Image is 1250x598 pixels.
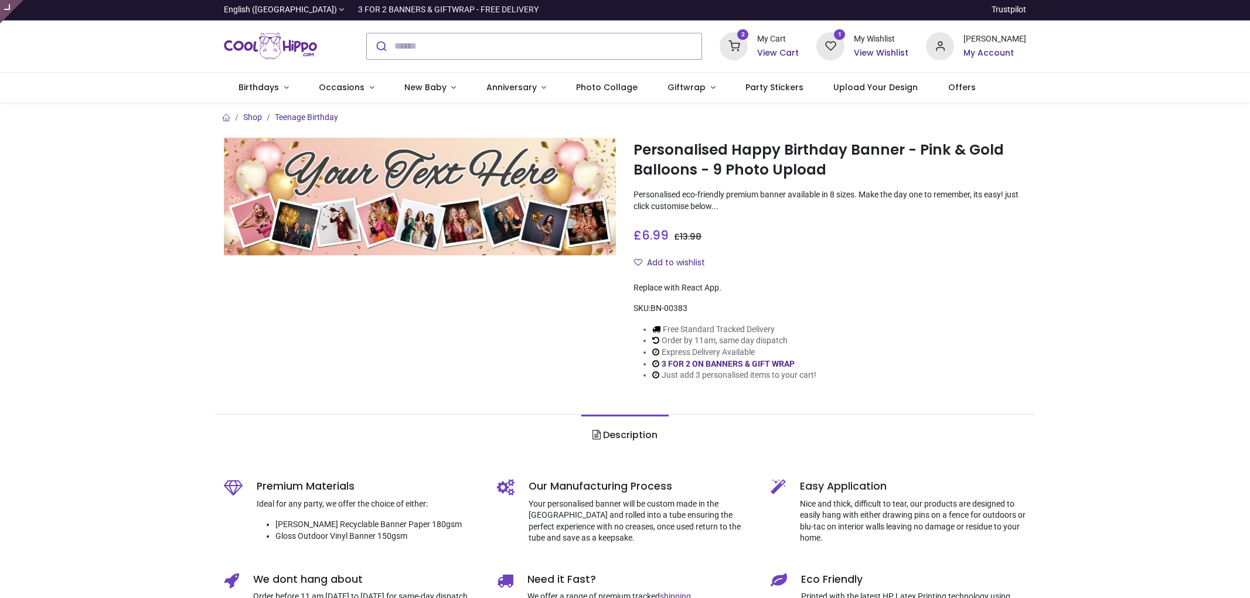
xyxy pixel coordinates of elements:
span: 13.98 [680,231,701,242]
p: Ideal for any party, we offer the choice of either: [257,498,480,510]
sup: 1 [834,29,845,40]
a: Teenage Birthday [275,112,338,122]
h5: We dont hang about [253,572,480,587]
h1: Personalised Happy Birthday Banner - Pink & Gold Balloons - 9 Photo Upload [633,140,1026,180]
span: Anniversary [486,81,537,93]
span: New Baby [404,81,447,93]
a: Birthdays [224,73,304,103]
a: 1 [816,40,844,50]
a: Trustpilot [992,4,1026,16]
p: Your personalised banner will be custom made in the [GEOGRAPHIC_DATA] and rolled into a tube ensu... [529,498,753,544]
a: My Account [963,47,1026,59]
span: BN-00383 [650,303,687,313]
h5: Premium Materials [257,479,480,494]
li: Order by 11am, same day dispatch [652,335,816,347]
h5: Easy Application [800,479,1027,494]
a: Logo of Cool Hippo [224,30,318,63]
div: [PERSON_NAME] [963,33,1026,45]
p: Personalised eco-friendly premium banner available in 8 sizes. Make the day one to remember, its ... [633,189,1026,212]
h5: Eco Friendly [801,572,1027,587]
span: Offers [948,81,976,93]
a: 2 [720,40,748,50]
span: Occasions [319,81,365,93]
a: Description [581,415,669,456]
a: Shop [243,112,262,122]
span: Photo Collage [576,81,638,93]
li: Free Standard Tracked Delivery [652,324,816,336]
img: Cool Hippo [224,30,318,63]
a: View Cart [757,47,799,59]
img: Personalised Happy Birthday Banner - Pink & Gold Balloons - 9 Photo Upload [224,138,617,255]
div: My Wishlist [854,33,908,45]
button: Add to wishlistAdd to wishlist [633,253,715,273]
button: Submit [367,33,394,59]
h5: Need it Fast? [527,572,753,587]
a: English ([GEOGRAPHIC_DATA]) [224,4,345,16]
div: 3 FOR 2 BANNERS & GIFTWRAP - FREE DELIVERY [358,4,539,16]
span: £ [633,227,669,244]
li: Just add 3 personalised items to your cart! [652,370,816,381]
li: [PERSON_NAME] Recyclable Banner Paper 180gsm [275,519,480,531]
a: Anniversary [471,73,561,103]
span: Birthdays [239,81,279,93]
span: Giftwrap [667,81,706,93]
span: Upload Your Design [833,81,918,93]
p: Nice and thick, difficult to tear, our products are designed to easily hang with either drawing p... [800,498,1027,544]
div: Replace with React App. [633,282,1026,294]
span: Party Stickers [745,81,803,93]
li: Express Delivery Available [652,347,816,358]
a: Occasions [304,73,389,103]
a: 3 FOR 2 ON BANNERS & GIFT WRAP [662,359,795,368]
h5: Our Manufacturing Process [529,479,753,494]
a: Giftwrap [653,73,731,103]
a: New Baby [389,73,471,103]
sup: 2 [737,29,748,40]
span: 6.99 [642,227,669,244]
div: SKU: [633,303,1026,315]
i: Add to wishlist [634,258,642,266]
span: £ [674,231,701,242]
div: My Cart [757,33,799,45]
li: Gloss Outdoor Vinyl Banner 150gsm [275,531,480,542]
a: View Wishlist [854,47,908,59]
